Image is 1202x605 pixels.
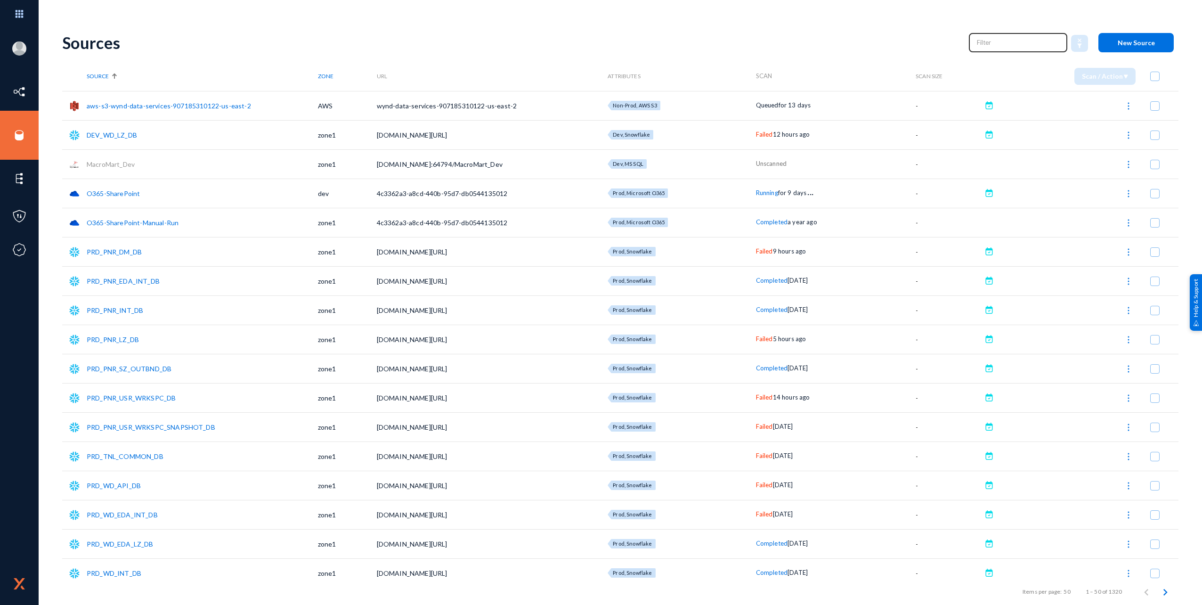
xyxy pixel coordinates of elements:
span: [DATE] [788,306,808,313]
img: icon-more.svg [1124,160,1133,169]
span: [DATE] [773,423,793,430]
span: Prod, Snowflake [613,482,652,488]
img: onedrive.png [69,218,80,228]
td: - [916,149,982,179]
span: [DOMAIN_NAME][URL] [377,365,447,373]
img: snowflake.png [69,130,80,140]
img: icon-more.svg [1124,393,1133,403]
img: icon-more.svg [1124,247,1133,257]
td: - [916,529,982,558]
span: Queued [756,101,779,109]
span: Prod, Snowflake [613,511,652,517]
span: [DATE] [773,452,793,459]
span: [DOMAIN_NAME][URL] [377,511,447,519]
div: 50 [1064,588,1070,596]
a: PRD_PNR_LZ_DB [87,335,139,343]
a: PRD_WD_INT_DB [87,569,141,577]
a: DEV_WD_LZ_DB [87,131,137,139]
span: 9 hours ago [773,247,806,255]
span: Failed [756,335,773,343]
a: PRD_PNR_USR_WRKSPC_DB [87,394,176,402]
span: [DOMAIN_NAME][URL] [377,277,447,285]
td: zone1 [318,325,377,354]
img: sqlserver.png [69,159,80,170]
td: - [916,295,982,325]
img: snowflake.png [69,510,80,520]
span: Failed [756,131,773,138]
a: PRD_PNR_USR_WRKSPC_SNAPSHOT_DB [87,423,215,431]
span: Failed [756,247,773,255]
span: URL [377,73,387,80]
span: Scan Size [916,73,942,80]
span: Prod, Snowflake [613,570,652,576]
span: Prod, Snowflake [613,248,652,254]
span: [DOMAIN_NAME][URL] [377,335,447,343]
span: Prod, Snowflake [613,424,652,430]
span: Prod, Snowflake [613,394,652,401]
td: - [916,179,982,208]
div: 1 – 50 of 1320 [1086,588,1122,596]
span: Failed [756,393,773,401]
td: AWS [318,91,377,120]
td: - [916,120,982,149]
span: Failed [756,423,773,430]
td: zone1 [318,149,377,179]
span: Non-Prod, AWS S3 [613,102,657,108]
span: 4c3362a3-a8cd-440b-95d7-db0544135012 [377,189,508,197]
a: O365-SharePoint-Manual-Run [87,219,179,227]
span: Zone [318,73,333,80]
a: PRD_PNR_DM_DB [87,248,142,256]
span: Failed [756,510,773,518]
span: 12 hours ago [773,131,810,138]
span: [DOMAIN_NAME][URL] [377,452,447,460]
div: Zone [318,73,377,80]
span: . [812,186,813,197]
input: Filter [977,35,1060,49]
div: Sources [62,33,959,52]
img: icon-more.svg [1124,277,1133,286]
span: 4c3362a3-a8cd-440b-95d7-db0544135012 [377,219,508,227]
span: Scan [756,72,772,80]
span: for 13 days [779,101,811,109]
span: [DOMAIN_NAME]:64794/MacroMart_Dev [377,160,503,168]
span: Failed [756,481,773,489]
a: MacroMart_Dev [87,160,135,168]
img: snowflake.png [69,481,80,491]
img: icon-more.svg [1124,423,1133,432]
td: - [916,354,982,383]
img: onedrive.png [69,188,80,199]
img: icon-more.svg [1124,189,1133,198]
span: [DATE] [788,364,808,372]
td: zone1 [318,471,377,500]
span: Completed [756,569,788,576]
a: aws-s3-wynd-data-services-907185310122-us-east-2 [87,102,251,110]
span: Prod, Microsoft O365 [613,190,665,196]
span: Source [87,73,109,80]
img: icon-more.svg [1124,364,1133,374]
img: icon-more.svg [1124,540,1133,549]
span: Dev, MS SQL [613,161,643,167]
a: PRD_WD_EDA_LZ_DB [87,540,154,548]
span: 14 hours ago [773,393,810,401]
span: [DOMAIN_NAME][URL] [377,248,447,256]
span: Prod, Snowflake [613,336,652,342]
td: zone1 [318,383,377,412]
span: Prod, Snowflake [613,365,652,371]
img: snowflake.png [69,422,80,433]
button: Next page [1156,582,1175,601]
img: snowflake.png [69,305,80,316]
span: Completed [756,364,788,372]
span: Unscanned [756,160,787,167]
img: snowflake.png [69,451,80,462]
span: [DATE] [788,569,808,576]
img: snowflake.png [69,539,80,549]
img: help_support.svg [1193,320,1199,326]
img: blank-profile-picture.png [12,41,26,56]
td: dev [318,179,377,208]
div: Help & Support [1190,274,1202,331]
div: Items per page: [1023,588,1062,596]
span: Running [756,189,778,196]
img: snowflake.png [69,247,80,257]
span: New Source [1118,39,1155,47]
span: Prod, Snowflake [613,540,652,547]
